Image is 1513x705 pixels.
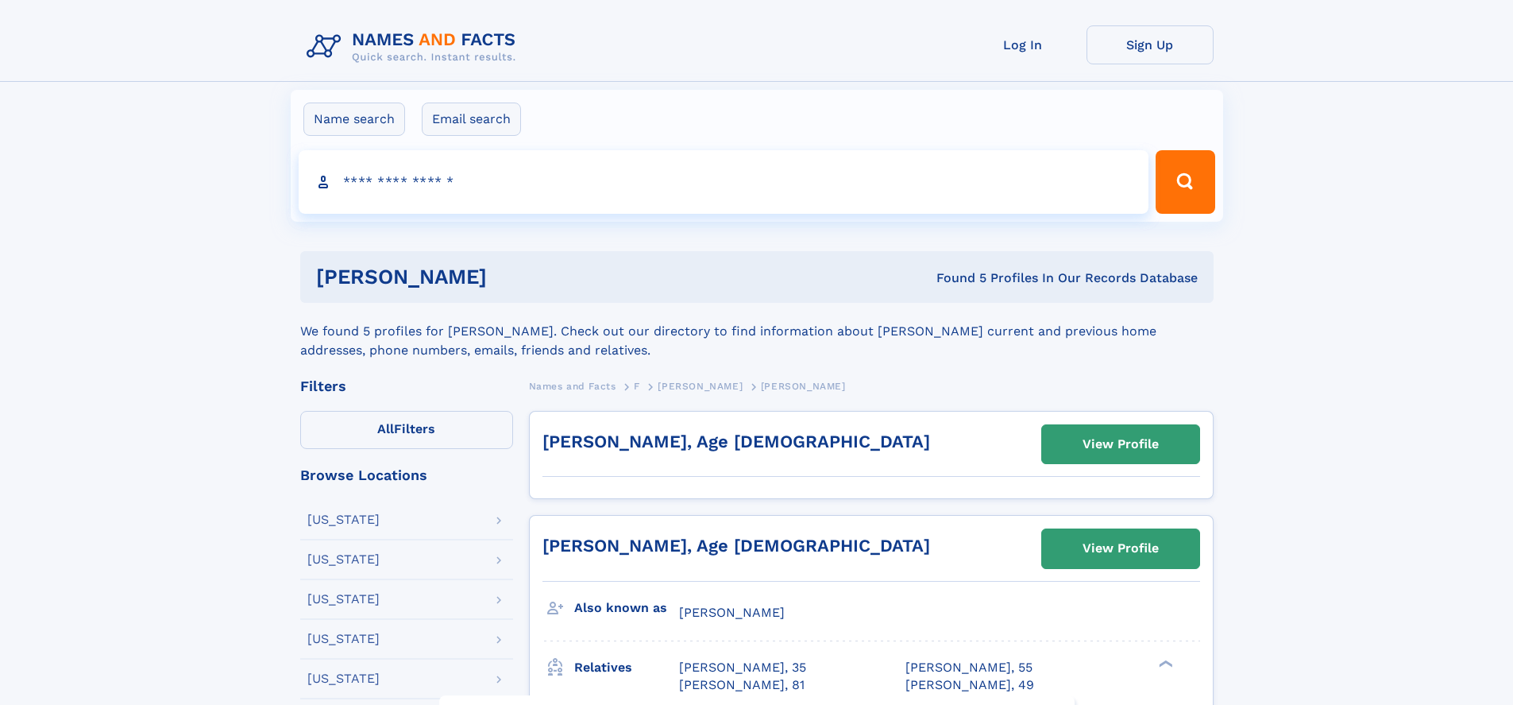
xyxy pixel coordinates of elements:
div: Browse Locations [300,468,513,482]
span: [PERSON_NAME] [761,381,846,392]
div: [US_STATE] [307,672,380,685]
a: Names and Facts [529,376,616,396]
h1: [PERSON_NAME] [316,267,712,287]
a: [PERSON_NAME], Age [DEMOGRAPHIC_DATA] [542,536,930,556]
img: Logo Names and Facts [300,25,529,68]
div: View Profile [1083,530,1159,567]
span: All [377,421,394,436]
button: Search Button [1156,150,1214,214]
label: Filters [300,411,513,449]
h3: Relatives [574,654,679,681]
div: [US_STATE] [307,553,380,566]
a: Log In [959,25,1087,64]
span: F [634,381,640,392]
a: View Profile [1042,529,1199,567]
div: Filters [300,379,513,393]
a: [PERSON_NAME], 55 [905,659,1032,676]
input: search input [299,150,1149,214]
label: Name search [303,103,405,136]
a: View Profile [1042,425,1199,463]
div: View Profile [1083,426,1159,463]
div: [US_STATE] [307,513,380,526]
a: Sign Up [1087,25,1214,64]
a: [PERSON_NAME] [658,376,743,396]
h3: Also known as [574,595,679,622]
span: [PERSON_NAME] [658,381,743,392]
a: [PERSON_NAME], 81 [679,676,805,694]
div: Found 5 Profiles In Our Records Database [712,269,1198,287]
a: F [634,376,640,396]
div: [US_STATE] [307,593,380,606]
a: [PERSON_NAME], 49 [905,676,1034,694]
a: [PERSON_NAME], 35 [679,659,806,676]
div: [US_STATE] [307,633,380,645]
span: [PERSON_NAME] [679,605,785,620]
label: Email search [422,103,521,136]
a: [PERSON_NAME], Age [DEMOGRAPHIC_DATA] [542,432,930,451]
div: ❯ [1155,658,1174,668]
div: We found 5 profiles for [PERSON_NAME]. Check out our directory to find information about [PERSON_... [300,303,1214,360]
